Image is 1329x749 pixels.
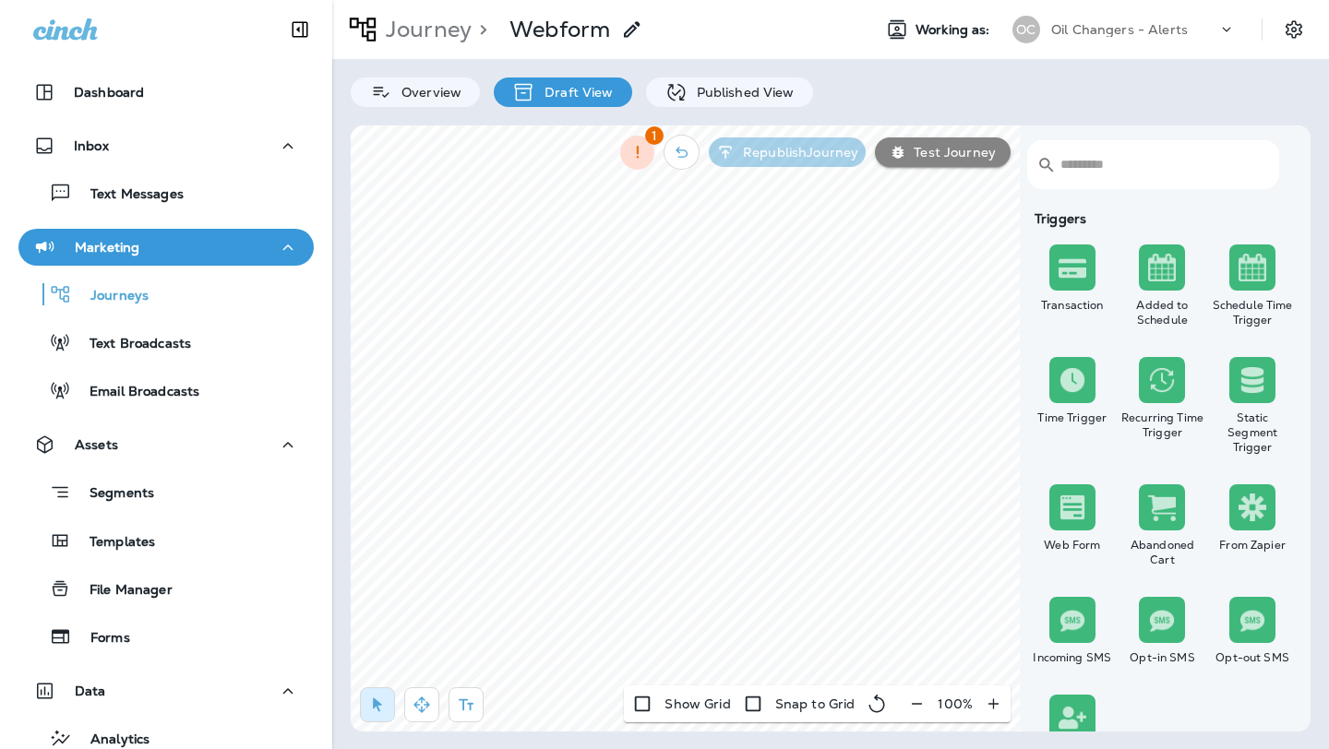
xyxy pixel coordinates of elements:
[18,229,314,266] button: Marketing
[906,145,996,160] p: Test Journey
[74,138,109,153] p: Inbox
[392,85,461,100] p: Overview
[1031,298,1114,313] div: Transaction
[472,16,487,43] p: >
[1051,22,1188,37] p: Oil Changers - Alerts
[509,16,610,43] p: Webform
[71,384,199,401] p: Email Broadcasts
[18,371,314,410] button: Email Broadcasts
[1031,410,1114,425] div: Time Trigger
[1211,650,1294,665] div: Opt-out SMS
[1031,650,1114,665] div: Incoming SMS
[688,85,795,100] p: Published View
[72,288,149,305] p: Journeys
[664,696,730,711] p: Show Grid
[18,275,314,314] button: Journeys
[71,485,154,504] p: Segments
[1012,16,1040,43] div: OC
[72,731,150,749] p: Analytics
[916,22,994,38] span: Working as:
[1027,211,1298,226] div: Triggers
[645,126,664,145] span: 1
[75,437,118,452] p: Assets
[274,11,326,48] button: Collapse Sidebar
[18,127,314,164] button: Inbox
[1121,298,1204,327] div: Added to Schedule
[18,472,314,512] button: Segments
[1121,650,1204,665] div: Opt-in SMS
[1277,13,1311,46] button: Settings
[71,336,191,353] p: Text Broadcasts
[18,617,314,656] button: Forms
[875,137,1011,167] button: Test Journey
[535,85,613,100] p: Draft View
[378,16,472,43] p: Journey
[18,521,314,560] button: Templates
[18,672,314,709] button: Data
[74,85,144,100] p: Dashboard
[75,240,139,255] p: Marketing
[18,74,314,111] button: Dashboard
[18,173,314,212] button: Text Messages
[1211,410,1294,455] div: Static Segment Trigger
[72,630,130,648] p: Forms
[938,696,973,711] p: 100 %
[1211,298,1294,327] div: Schedule Time Trigger
[18,426,314,463] button: Assets
[1121,410,1204,440] div: Recurring Time Trigger
[72,186,184,204] p: Text Messages
[18,323,314,362] button: Text Broadcasts
[1211,538,1294,553] div: From Zapier
[18,569,314,608] button: File Manager
[71,534,155,552] p: Templates
[75,684,106,698] p: Data
[1031,538,1114,553] div: Web Form
[71,582,173,600] p: File Manager
[1121,538,1204,567] div: Abandoned Cart
[775,696,856,711] p: Snap to Grid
